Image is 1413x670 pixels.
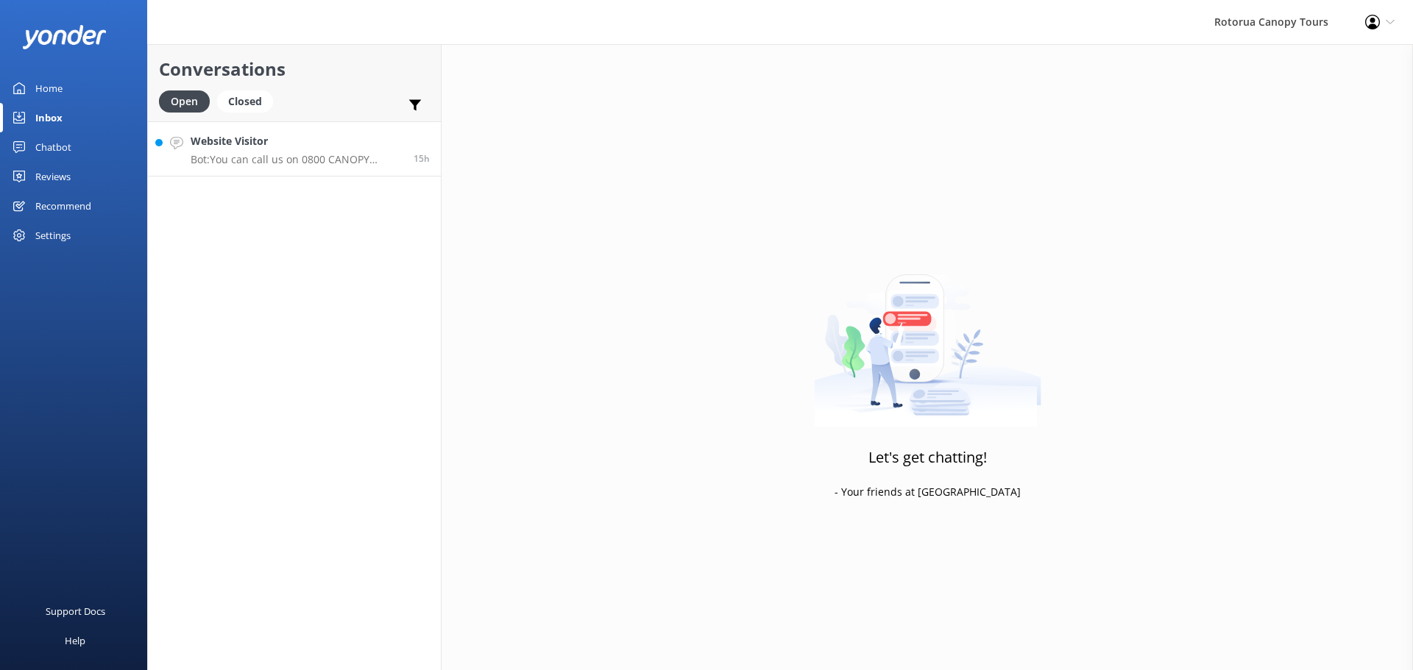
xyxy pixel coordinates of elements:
[159,90,210,113] div: Open
[35,191,91,221] div: Recommend
[46,596,105,626] div: Support Docs
[65,626,85,655] div: Help
[148,121,441,177] a: Website VisitorBot:You can call us on 0800 CANOPY (226679) Toll free (within [GEOGRAPHIC_DATA]) o...
[159,93,217,109] a: Open
[22,25,107,49] img: yonder-white-logo.png
[35,103,63,132] div: Inbox
[414,152,430,165] span: Oct 04 2025 05:53pm (UTC +13:00) Pacific/Auckland
[835,484,1021,500] p: - Your friends at [GEOGRAPHIC_DATA]
[35,132,71,162] div: Chatbot
[814,243,1041,427] img: artwork of a man stealing a conversation from at giant smartphone
[159,55,430,83] h2: Conversations
[191,153,403,166] p: Bot: You can call us on 0800 CANOPY (226679) Toll free (within [GEOGRAPHIC_DATA]) or [PHONE_NUMBE...
[217,93,280,109] a: Closed
[35,221,71,250] div: Settings
[35,162,71,191] div: Reviews
[191,133,403,149] h4: Website Visitor
[217,90,273,113] div: Closed
[35,74,63,103] div: Home
[868,446,987,469] h3: Let's get chatting!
